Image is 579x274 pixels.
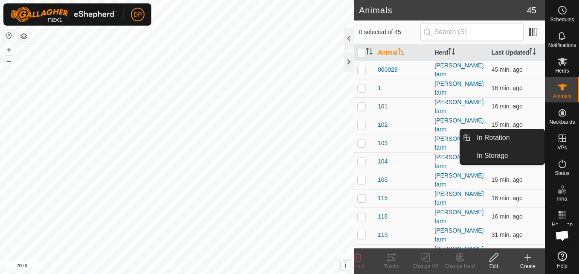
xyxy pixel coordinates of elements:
[472,147,544,164] a: In Storage
[374,262,408,270] div: Tracks
[555,68,569,73] span: Herds
[434,61,484,79] div: [PERSON_NAME] farm
[350,263,365,269] span: Delete
[448,49,455,56] p-sorticon: Activate to sort
[374,44,431,61] th: Animal
[133,10,142,19] span: DP
[408,262,443,270] div: Change VP
[548,43,576,48] span: Notifications
[555,171,569,176] span: Status
[378,175,388,184] span: 105
[378,212,388,221] span: 118
[4,45,14,55] button: +
[378,157,388,166] span: 104
[366,49,373,56] p-sorticon: Activate to sort
[19,31,29,41] button: Map Layers
[460,129,544,146] li: In Rotation
[4,31,14,41] button: Reset Map
[492,66,523,73] span: Sep 22, 2025, 10:23 AM
[492,85,523,91] span: Sep 22, 2025, 10:53 AM
[557,196,567,201] span: Infra
[420,23,524,41] input: Search (S)
[359,28,420,37] span: 0 selected of 45
[398,49,405,56] p-sorticon: Activate to sort
[143,263,175,271] a: Privacy Policy
[378,194,388,203] span: 115
[492,213,523,220] span: Sep 22, 2025, 10:53 AM
[434,171,484,189] div: [PERSON_NAME] farm
[553,94,571,99] span: Animals
[557,263,567,268] span: Help
[477,262,511,270] div: Edit
[434,189,484,207] div: [PERSON_NAME] farm
[527,4,536,17] span: 45
[529,49,536,56] p-sorticon: Activate to sort
[492,231,523,238] span: Sep 22, 2025, 10:38 AM
[434,98,484,116] div: [PERSON_NAME] farm
[434,153,484,171] div: [PERSON_NAME] farm
[341,261,350,270] button: i
[549,120,575,125] span: Neckbands
[4,56,14,66] button: –
[460,147,544,164] li: In Storage
[378,65,398,74] span: 000029
[550,223,575,248] div: Open chat
[185,263,211,271] a: Contact Us
[378,230,388,239] span: 119
[378,84,381,93] span: 1
[472,129,544,146] a: In Rotation
[378,120,388,129] span: 102
[550,17,574,22] span: Schedules
[345,262,346,269] span: i
[492,195,523,201] span: Sep 22, 2025, 10:53 AM
[477,133,510,143] span: In Rotation
[378,102,388,111] span: 101
[10,7,117,22] img: Gallagher Logo
[434,226,484,244] div: [PERSON_NAME] farm
[477,151,508,161] span: In Storage
[359,5,527,15] h2: Animals
[434,208,484,226] div: [PERSON_NAME] farm
[492,103,523,110] span: Sep 22, 2025, 10:53 AM
[434,134,484,152] div: [PERSON_NAME] farm
[488,44,545,61] th: Last Updated
[431,44,488,61] th: Herd
[443,262,477,270] div: Change Herd
[434,116,484,134] div: [PERSON_NAME] farm
[434,245,484,262] div: [PERSON_NAME] farm
[492,176,523,183] span: Sep 22, 2025, 10:53 AM
[511,262,545,270] div: Create
[545,248,579,272] a: Help
[378,139,388,148] span: 103
[552,222,573,227] span: Heatmap
[557,145,567,150] span: VPs
[492,121,523,128] span: Sep 22, 2025, 10:53 AM
[434,79,484,97] div: [PERSON_NAME] farm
